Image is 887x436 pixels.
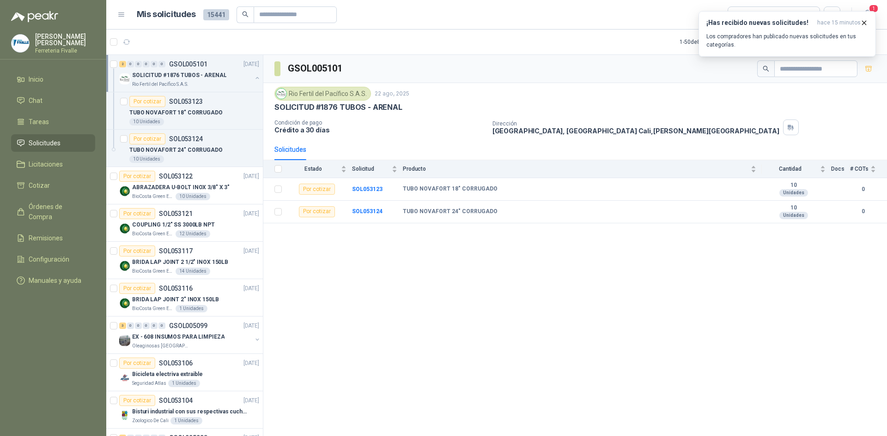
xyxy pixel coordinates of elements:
[159,173,193,179] p: SOL053122
[274,119,485,126] p: Condición de pago
[29,74,43,84] span: Inicio
[119,358,155,369] div: Por cotizar
[243,60,259,69] p: [DATE]
[706,32,868,49] p: Los compradores han publicado nuevas solicitudes en tus categorías.
[119,410,130,421] img: Company Logo
[127,323,134,329] div: 0
[403,208,498,215] b: TUBO NOVAFORT 24" CORRUGADO
[159,397,193,404] p: SOL053104
[106,279,263,317] a: Por cotizarSOL053116[DATE] Company LogoBRIDA LAP JOINT 2" INOX 150LBBioCosta Green Energy S.A.S1 ...
[274,102,402,112] p: SOLICITUD #1876 TUBOS - ARENAL
[132,333,225,341] p: EX - 608 INSUMOS PARA LIMPIEZA
[106,354,263,391] a: Por cotizarSOL053106[DATE] Company LogoBicicleta electriva extraibleSeguridad Atlas1 Unidades
[243,284,259,293] p: [DATE]
[159,210,193,217] p: SOL053121
[169,61,207,67] p: GSOL005101
[169,323,207,329] p: GSOL005099
[151,61,158,67] div: 0
[243,396,259,405] p: [DATE]
[29,180,50,191] span: Cotizar
[11,251,95,268] a: Configuración
[299,184,335,195] div: Por cotizar
[132,305,174,312] p: BioCosta Green Energy S.A.S
[29,275,81,286] span: Manuales y ayuda
[734,10,753,20] div: Todas
[119,372,130,383] img: Company Logo
[762,166,818,172] span: Cantidad
[274,87,371,101] div: Rio Fertil del Pacífico S.A.S.
[276,89,286,99] img: Company Logo
[119,171,155,182] div: Por cotizar
[352,160,403,178] th: Solicitud
[850,160,887,178] th: # COTs
[127,61,134,67] div: 0
[106,204,263,242] a: Por cotizarSOL053121[DATE] Company LogoCOUPLING 1/2" SS 3000LB NPTBioCosta Green Energy S.A.S12 U...
[119,323,126,329] div: 3
[11,71,95,88] a: Inicio
[762,204,826,212] b: 10
[132,221,215,229] p: COUPLING 1/2" SS 3000LB NPT
[135,323,142,329] div: 0
[29,159,63,169] span: Licitaciones
[11,198,95,226] a: Órdenes de Compra
[119,185,130,197] img: Company Logo
[243,172,259,181] p: [DATE]
[274,126,485,134] p: Crédito a 30 días
[859,6,876,23] button: 1
[352,186,383,192] b: SOL053123
[11,229,95,247] a: Remisiones
[352,166,390,172] span: Solicitud
[29,202,86,222] span: Órdenes de Compra
[763,66,769,72] span: search
[762,160,831,178] th: Cantidad
[119,73,130,84] img: Company Logo
[135,61,142,67] div: 0
[119,61,126,67] div: 2
[132,380,166,387] p: Seguridad Atlas
[203,9,229,20] span: 15441
[119,320,261,350] a: 3 0 0 0 0 0 GSOL005099[DATE] Company LogoEX - 608 INSUMOS PARA LIMPIEZAOleaginosas [GEOGRAPHIC_DA...
[352,208,383,215] a: SOL053124
[119,283,155,294] div: Por cotizar
[132,295,219,304] p: BRIDA LAP JOINT 2" INOX 150LB
[11,134,95,152] a: Solicitudes
[779,212,808,219] div: Unidades
[132,268,174,275] p: BioCosta Green Energy S.A.S
[119,335,130,346] img: Company Logo
[11,155,95,173] a: Licitaciones
[151,323,158,329] div: 0
[129,118,164,125] div: 10 Unidades
[762,182,826,189] b: 10
[288,61,344,76] h3: GSOL005101
[132,407,247,416] p: Bisturi industrial con sus respectivas cuchillas segun muestra
[11,177,95,194] a: Cotizar
[29,138,61,148] span: Solicitudes
[132,230,174,238] p: BioCosta Green Energy S.A.S
[119,223,130,234] img: Company Logo
[169,98,203,105] p: SOL053123
[29,96,43,106] span: Chat
[119,395,155,406] div: Por cotizar
[706,19,814,27] h3: ¡Has recibido nuevas solicitudes!
[106,167,263,204] a: Por cotizarSOL053122[DATE] Company LogoABRAZADERA U-BOLT INOX 3/8" X 3"BioCosta Green Energy S.A....
[243,209,259,218] p: [DATE]
[699,11,876,57] button: ¡Has recibido nuevas solicitudes!hace 15 minutos Los compradores han publicado nuevas solicitudes...
[176,230,210,238] div: 12 Unidades
[158,61,165,67] div: 0
[680,35,740,49] div: 1 - 50 de 8322
[132,258,228,267] p: BRIDA LAP JOINT 2 1/2" INOX 150LB
[132,71,226,80] p: SOLICITUD #1876 TUBOS - ARENAL
[243,247,259,256] p: [DATE]
[176,305,207,312] div: 1 Unidades
[129,155,164,163] div: 10 Unidades
[106,130,263,167] a: Por cotizarSOL053124TUBO NOVAFORT 24" CORRUGADO10 Unidades
[106,92,263,130] a: Por cotizarSOL053123TUBO NOVAFORT 18" CORRUGADO10 Unidades
[850,166,869,172] span: # COTs
[137,8,196,21] h1: Mis solicitudes
[287,160,352,178] th: Estado
[176,193,210,200] div: 10 Unidades
[287,166,339,172] span: Estado
[170,417,202,424] div: 1 Unidades
[159,285,193,292] p: SOL053116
